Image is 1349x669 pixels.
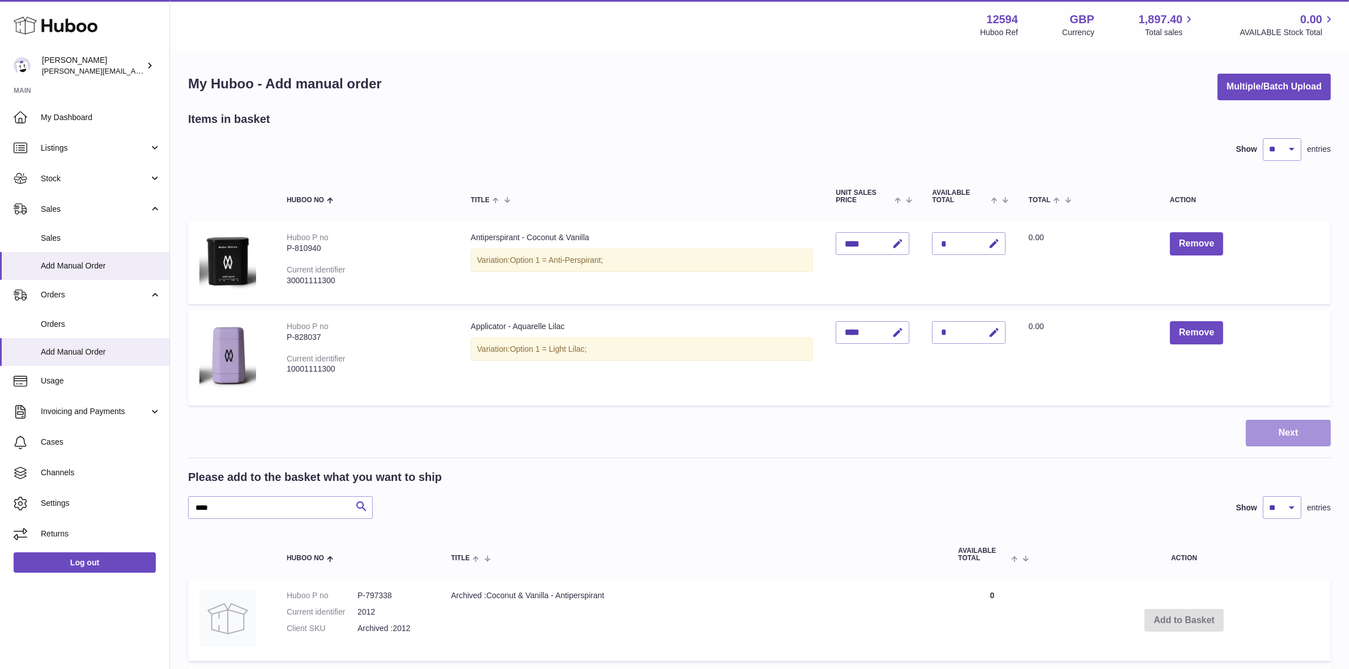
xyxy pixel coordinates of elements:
[287,243,448,254] div: P-810940
[1246,420,1331,446] button: Next
[41,173,149,184] span: Stock
[41,289,149,300] span: Orders
[958,547,1008,562] span: AVAILABLE Total
[41,233,161,244] span: Sales
[1028,233,1044,242] span: 0.00
[41,319,161,330] span: Orders
[358,590,428,601] dd: P-797338
[1139,12,1196,38] a: 1,897.40 Total sales
[41,467,161,478] span: Channels
[41,143,149,154] span: Listings
[1145,27,1195,38] span: Total sales
[188,75,382,93] h1: My Huboo - Add manual order
[287,322,329,331] div: Huboo P no
[1170,321,1223,344] button: Remove
[1240,12,1335,38] a: 0.00 AVAILABLE Stock Total
[287,623,358,634] dt: Client SKU
[471,338,814,361] div: Variation:
[440,579,947,661] td: Archived :Coconut & Vanilla - Antiperspirant
[41,376,161,386] span: Usage
[358,607,428,617] dd: 2012
[199,590,256,647] img: Archived :Coconut & Vanilla - Antiperspirant
[41,112,161,123] span: My Dashboard
[947,579,1037,661] td: 0
[41,261,161,271] span: Add Manual Order
[41,529,161,539] span: Returns
[986,12,1018,27] strong: 12594
[1240,27,1335,38] span: AVAILABLE Stock Total
[510,344,587,353] span: Option 1 = Light Lilac;
[287,275,448,286] div: 30001111300
[980,27,1018,38] div: Huboo Ref
[1070,12,1094,27] strong: GBP
[459,221,825,304] td: Antiperspirant - Coconut & Vanilla
[836,189,892,204] span: Unit Sales Price
[471,197,490,204] span: Title
[1062,27,1095,38] div: Currency
[287,233,329,242] div: Huboo P no
[41,204,149,215] span: Sales
[287,265,346,274] div: Current identifier
[188,470,442,485] h2: Please add to the basket what you want to ship
[287,332,448,343] div: P-828037
[1037,536,1331,573] th: Action
[1139,12,1183,27] span: 1,897.40
[1170,232,1223,255] button: Remove
[471,249,814,272] div: Variation:
[14,57,31,74] img: owen@wearemakewaves.com
[199,321,256,392] img: Applicator - Aquarelle Lilac
[1236,502,1257,513] label: Show
[41,498,161,509] span: Settings
[451,555,470,562] span: Title
[287,607,358,617] dt: Current identifier
[287,364,448,374] div: 10001111300
[1218,74,1331,100] button: Multiple/Batch Upload
[932,189,988,204] span: AVAILABLE Total
[1307,144,1331,155] span: entries
[287,197,324,204] span: Huboo no
[42,55,144,76] div: [PERSON_NAME]
[188,112,270,127] h2: Items in basket
[1028,197,1050,204] span: Total
[199,232,256,290] img: Antiperspirant - Coconut & Vanilla
[1028,322,1044,331] span: 0.00
[41,406,149,417] span: Invoicing and Payments
[1307,502,1331,513] span: entries
[14,552,156,573] a: Log out
[41,347,161,357] span: Add Manual Order
[42,66,227,75] span: [PERSON_NAME][EMAIL_ADDRESS][DOMAIN_NAME]
[1170,197,1320,204] div: Action
[1300,12,1322,27] span: 0.00
[358,623,428,634] dd: Archived :2012
[287,354,346,363] div: Current identifier
[41,437,161,448] span: Cases
[287,555,324,562] span: Huboo no
[459,310,825,406] td: Applicator - Aquarelle Lilac
[510,255,603,265] span: Option 1 = Anti-Perspirant;
[1236,144,1257,155] label: Show
[287,590,358,601] dt: Huboo P no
